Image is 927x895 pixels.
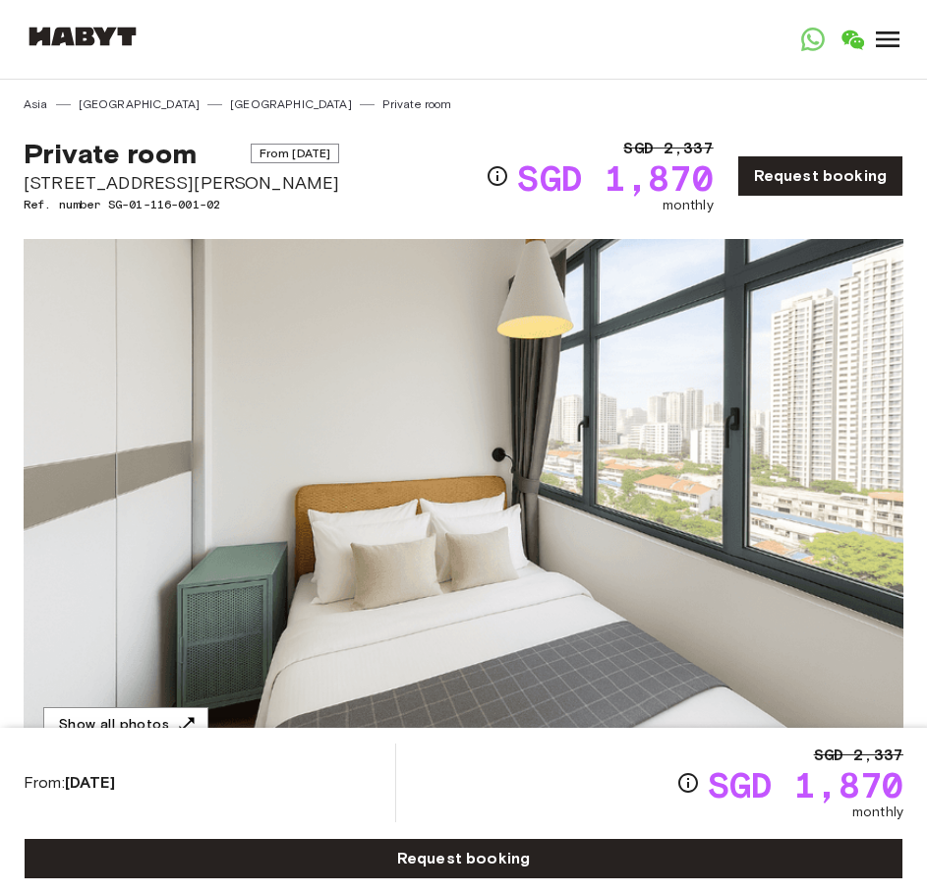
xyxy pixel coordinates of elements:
[230,95,352,113] a: [GEOGRAPHIC_DATA]
[517,160,713,196] span: SGD 1,870
[24,772,115,794] span: From:
[251,144,340,163] span: From [DATE]
[486,164,509,188] svg: Check cost overview for full price breakdown. Please note that discounts apply to new joiners onl...
[814,744,903,767] span: SGD 2,337
[382,95,452,113] a: Private room
[79,95,201,113] a: [GEOGRAPHIC_DATA]
[24,137,197,170] span: Private room
[24,239,903,762] img: Marketing picture of unit SG-01-116-001-02
[852,803,903,822] span: monthly
[43,707,208,744] button: Show all photos
[663,196,714,215] span: monthly
[623,137,713,160] span: SGD 2,337
[737,155,903,197] a: Request booking
[24,838,903,879] a: Request booking
[708,767,903,803] span: SGD 1,870
[24,95,48,113] a: Asia
[24,170,339,196] span: [STREET_ADDRESS][PERSON_NAME]
[676,771,700,795] svg: Check cost overview for full price breakdown. Please note that discounts apply to new joiners onl...
[24,27,142,46] img: Habyt
[65,773,115,792] b: [DATE]
[24,196,339,213] span: Ref. number SG-01-116-001-02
